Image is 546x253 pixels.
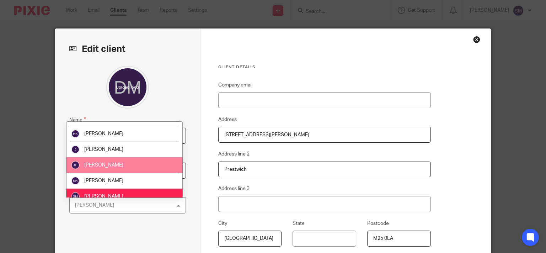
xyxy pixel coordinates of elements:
[69,43,186,55] h2: Edit client
[218,151,250,158] label: Address line 2
[218,185,250,192] label: Address line 3
[218,220,227,227] label: City
[84,178,123,183] span: [PERSON_NAME]
[473,36,480,43] div: Close this dialog window
[84,131,123,136] span: [PERSON_NAME]
[71,161,80,169] img: svg%3E
[84,163,123,168] span: [PERSON_NAME]
[293,220,305,227] label: State
[75,203,114,208] div: [PERSON_NAME]
[69,116,86,124] label: Name
[71,130,80,138] img: svg%3E
[218,64,431,70] h3: Client details
[71,176,80,185] img: svg%3E
[218,116,237,123] label: Address
[71,192,80,201] img: svg%3E
[84,147,123,152] span: [PERSON_NAME]
[71,145,80,154] img: svg%3E
[218,81,252,89] label: Company email
[367,220,389,227] label: Postcode
[84,194,123,199] span: [PERSON_NAME]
